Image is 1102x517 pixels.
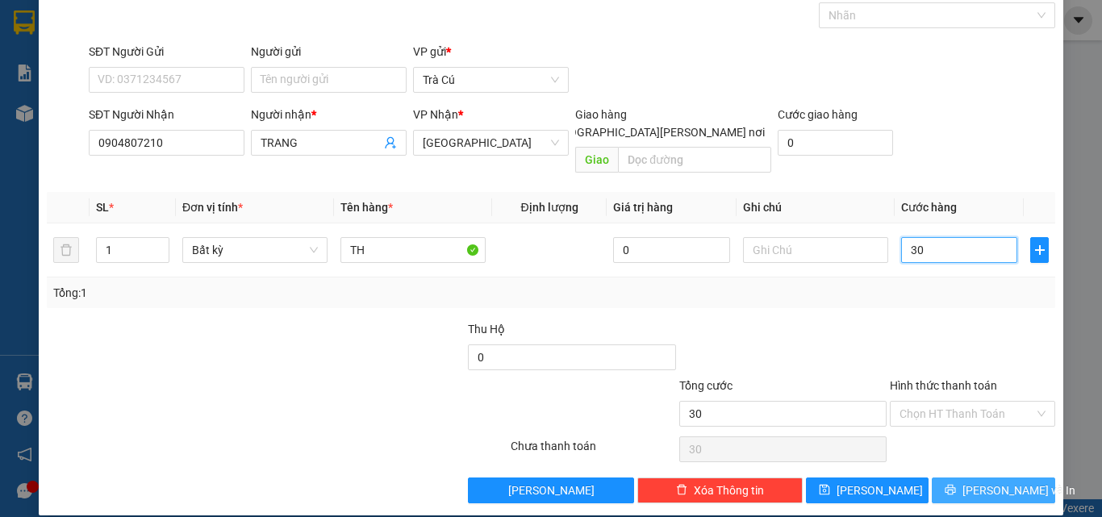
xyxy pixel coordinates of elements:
[340,201,393,214] span: Tên hàng
[806,477,929,503] button: save[PERSON_NAME]
[618,147,771,173] input: Dọc đường
[694,482,764,499] span: Xóa Thông tin
[340,237,486,263] input: VD: Bàn, Ghế
[468,323,505,336] span: Thu Hộ
[251,43,407,60] div: Người gửi
[613,201,673,214] span: Giá trị hàng
[676,484,687,497] span: delete
[53,284,427,302] div: Tổng: 1
[89,43,244,60] div: SĐT Người Gửi
[1030,237,1049,263] button: plus
[508,482,595,499] span: [PERSON_NAME]
[901,201,957,214] span: Cước hàng
[1031,244,1048,256] span: plus
[509,437,678,465] div: Chưa thanh toán
[575,108,627,121] span: Giao hàng
[737,192,895,223] th: Ghi chú
[545,123,771,141] span: [GEOGRAPHIC_DATA][PERSON_NAME] nơi
[837,482,923,499] span: [PERSON_NAME]
[89,106,244,123] div: SĐT Người Nhận
[962,482,1075,499] span: [PERSON_NAME] và In
[613,237,729,263] input: 0
[819,484,830,497] span: save
[945,484,956,497] span: printer
[413,43,569,60] div: VP gửi
[423,68,559,92] span: Trà Cú
[932,477,1055,503] button: printer[PERSON_NAME] và In
[778,108,858,121] label: Cước giao hàng
[778,130,893,156] input: Cước giao hàng
[520,201,578,214] span: Định lượng
[384,136,397,149] span: user-add
[182,201,243,214] span: Đơn vị tính
[413,108,458,121] span: VP Nhận
[423,131,559,155] span: Sài Gòn
[192,238,318,262] span: Bất kỳ
[53,237,79,263] button: delete
[679,379,733,392] span: Tổng cước
[743,237,888,263] input: Ghi Chú
[468,477,633,503] button: [PERSON_NAME]
[251,106,407,123] div: Người nhận
[96,201,109,214] span: SL
[637,477,803,503] button: deleteXóa Thông tin
[890,379,997,392] label: Hình thức thanh toán
[575,147,618,173] span: Giao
